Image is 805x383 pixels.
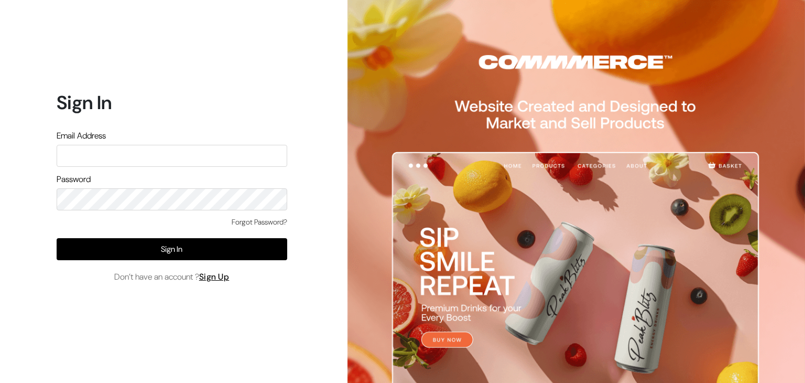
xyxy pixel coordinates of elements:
[57,173,91,186] label: Password
[114,271,230,283] span: Don’t have an account ?
[57,91,287,114] h1: Sign In
[57,130,106,142] label: Email Address
[232,217,287,228] a: Forgot Password?
[57,238,287,260] button: Sign In
[199,271,230,282] a: Sign Up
